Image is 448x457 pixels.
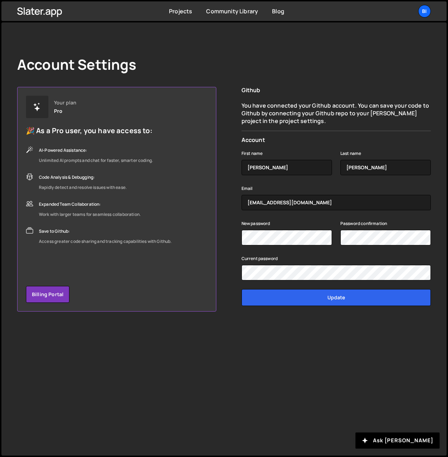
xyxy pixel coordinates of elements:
[418,5,431,18] a: Bi
[26,127,172,135] h5: 🎉 As a Pro user, you have access to:
[340,220,387,227] label: Password confirmation
[242,185,253,192] label: Email
[242,102,431,125] p: You have connected your Github account. You can save your code to Github by connecting your Githu...
[39,173,127,182] div: Code Analysis & Debugging:
[272,7,284,15] a: Blog
[206,7,258,15] a: Community Library
[242,150,263,157] label: First name
[39,200,141,209] div: Expanded Team Collaboration:
[169,7,192,15] a: Projects
[26,286,69,303] a: Billing Portal
[39,227,172,236] div: Save to Github:
[242,220,270,227] label: New password
[39,237,172,246] div: Access greater code sharing and tracking capabilities with Github.
[39,183,127,192] div: Rapidly detect and resolve issues with ease.
[54,100,76,105] div: Your plan
[17,56,137,73] h1: Account Settings
[242,137,431,143] h2: Account
[39,146,153,155] div: AI-Powered Assistance:
[340,150,361,157] label: Last name
[242,255,278,262] label: Current password
[39,156,153,165] div: Unlimited AI prompts and chat for faster, smarter coding.
[242,289,431,306] input: Update
[39,210,141,219] div: Work with larger teams for seamless collaboration.
[54,108,62,114] div: Pro
[355,432,440,449] button: Ask [PERSON_NAME]
[242,87,431,94] h2: Github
